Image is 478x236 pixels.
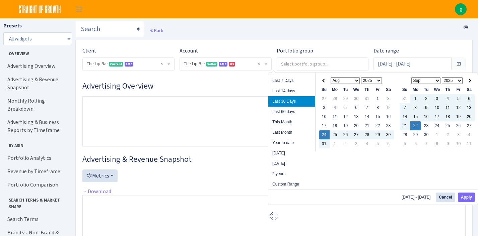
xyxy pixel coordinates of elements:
th: Mo [330,85,340,94]
td: 16 [383,112,394,121]
td: 29 [340,94,351,103]
td: 28 [400,130,410,139]
li: Last 7 Days [268,76,315,86]
button: Toggle navigation [71,4,87,15]
td: 31 [319,139,330,148]
td: 25 [330,130,340,139]
td: 13 [464,103,475,112]
td: 9 [421,103,432,112]
button: Cancel [436,193,455,202]
a: Download [82,188,111,195]
td: 23 [421,121,432,130]
th: We [432,85,442,94]
button: Metrics [82,169,118,182]
td: 4 [464,130,475,139]
td: 30 [351,94,362,103]
td: 19 [453,112,464,121]
span: Amazon Marketing Cloud [219,62,227,67]
td: 20 [464,112,475,121]
td: 27 [319,94,330,103]
td: 30 [383,130,394,139]
th: Sa [464,85,475,94]
td: 9 [383,103,394,112]
td: 27 [351,130,362,139]
td: 8 [432,139,442,148]
li: [DATE] [268,158,315,169]
td: 5 [340,103,351,112]
a: Advertising Overview [3,60,70,73]
td: 25 [442,121,453,130]
td: 5 [453,94,464,103]
button: Apply [458,193,475,202]
td: 2 [442,130,453,139]
td: 27 [464,121,475,130]
span: The Lip Bar <span class="badge badge-success">Seller</span><span class="badge badge-primary" data... [180,58,271,71]
td: 17 [319,121,330,130]
td: 31 [362,94,372,103]
td: 1 [410,94,421,103]
td: 11 [464,139,475,148]
td: 10 [453,139,464,148]
span: The Lip Bar <span class="badge badge-success">Seller</span><span class="badge badge-primary" data... [184,61,263,67]
td: 1 [372,94,383,103]
th: Tu [421,85,432,94]
span: Current [109,62,123,67]
td: 28 [362,130,372,139]
th: Fr [372,85,383,94]
h3: Widget #2 [82,154,466,164]
td: 12 [453,103,464,112]
td: 15 [410,112,421,121]
a: g [455,3,467,15]
td: 3 [319,103,330,112]
a: Back [149,27,163,33]
td: 7 [362,103,372,112]
a: Portfolio Analytics [3,151,70,165]
li: 2 years [268,169,315,179]
td: 20 [351,121,362,130]
td: 18 [330,121,340,130]
td: 5 [400,139,410,148]
td: 14 [362,112,372,121]
td: 23 [383,121,394,130]
li: Last 60 days [268,107,315,117]
span: The Lip Bar <span class="badge badge-success">Current</span><span class="badge badge-primary" dat... [83,58,174,71]
td: 11 [330,112,340,121]
li: This Month [268,117,315,127]
span: Amazon Marketing Cloud [125,62,133,67]
td: 4 [442,94,453,103]
span: Overview [4,48,70,57]
li: Custom Range [268,179,315,190]
a: Revenue by Timeframe [3,165,70,178]
span: Remove all items [160,61,163,67]
td: 1 [330,139,340,148]
td: 24 [319,130,330,139]
td: 12 [340,112,351,121]
td: 10 [432,103,442,112]
input: Select portfolio group... [277,58,368,70]
td: 26 [340,130,351,139]
td: 15 [372,112,383,121]
td: 1 [432,130,442,139]
span: US [229,62,235,67]
th: Su [400,85,410,94]
img: Preloader [269,211,279,221]
label: Account [180,47,198,55]
td: 6 [351,103,362,112]
td: 31 [400,94,410,103]
label: Presets [3,22,22,30]
td: 11 [442,103,453,112]
td: 7 [421,139,432,148]
th: Sa [383,85,394,94]
span: Search Terms & Market Share [4,194,70,210]
a: Advertising & Revenue Snapshot [3,73,70,94]
th: Mo [410,85,421,94]
td: 22 [372,121,383,130]
td: 18 [442,112,453,121]
li: Last 14 days [268,86,315,96]
td: 2 [340,139,351,148]
td: 13 [351,112,362,121]
td: 17 [432,112,442,121]
li: Last 30 Days [268,96,315,107]
td: 22 [410,121,421,130]
li: [DATE] [268,148,315,158]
